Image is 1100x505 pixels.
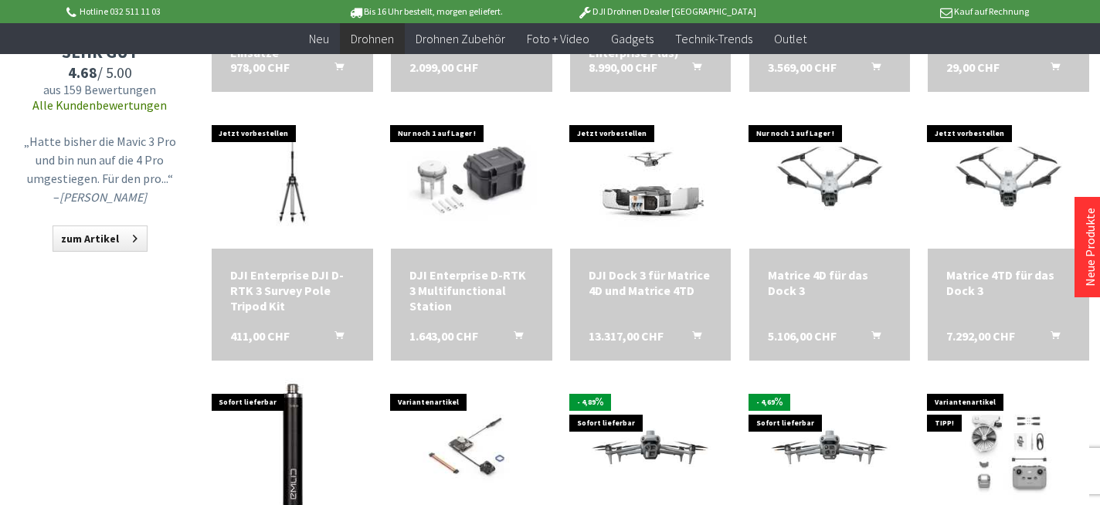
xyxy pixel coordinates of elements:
[768,267,892,298] div: Matrice 4D für das Dock 3
[546,2,787,21] p: DJI Drohnen Dealer [GEOGRAPHIC_DATA]
[19,63,181,82] span: / 5.00
[581,110,720,249] img: DJI Dock 3 für Matrice 4D und Matrice 4TD
[787,2,1028,21] p: Kauf auf Rechnung
[570,403,732,493] img: DJI Matrice 4E
[409,328,478,344] span: 1.643,00 CHF
[230,328,290,344] span: 411,00 CHF
[212,119,373,239] img: DJI Enterprise DJI D-RTK 3 Survey Pole Tripod Kit
[230,59,290,75] span: 978,00 CHF
[611,31,654,46] span: Gadgets
[63,2,304,21] p: Hotline 032 511 11 03
[774,31,806,46] span: Outlet
[674,59,711,80] button: In den Warenkorb
[749,119,911,239] img: Matrice 4D für das Dock 3
[59,189,147,205] em: [PERSON_NAME]
[351,31,394,46] span: Drohnen
[768,267,892,298] a: Matrice 4D für das Dock 3 5.106,00 CHF In den Warenkorb
[946,267,1071,298] a: Matrice 4TD für das Dock 3 7.292,00 CHF In den Warenkorb
[32,97,167,113] a: Alle Kundenbewertungen
[664,23,763,55] a: Technik-Trends
[527,31,589,46] span: Foto + Video
[22,132,177,206] p: „Hatte bisher die Mavic 3 Pro und bin nun auf die 4 Pro umgestiegen. Für den pro...“ –
[853,328,890,348] button: In den Warenkorb
[749,403,911,493] img: DJI Matrice 4T
[340,23,405,55] a: Drohnen
[230,267,355,314] div: DJI Enterprise DJI D-RTK 3 Survey Pole Tripod Kit
[946,328,1015,344] span: 7.292,00 CHF
[391,119,552,239] img: DJI Enterprise D-RTK 3 Multifunctional Station
[768,328,837,344] span: 5.106,00 CHF
[405,23,516,55] a: Drohnen Zubehör
[589,267,713,298] a: DJI Dock 3 für Matrice 4D und Matrice 4TD 13.317,00 CHF In den Warenkorb
[68,63,97,82] span: 4.68
[19,82,181,97] span: aus 159 Bewertungen
[589,328,664,344] span: 13.317,00 CHF
[589,267,713,298] div: DJI Dock 3 für Matrice 4D und Matrice 4TD
[409,59,478,75] span: 2.099,00 CHF
[675,31,752,46] span: Technik-Trends
[516,23,600,55] a: Foto + Video
[409,267,534,314] a: DJI Enterprise D-RTK 3 Multifunctional Station 1.643,00 CHF In den Warenkorb
[1032,59,1069,80] button: In den Warenkorb
[768,59,837,75] span: 3.569,00 CHF
[53,225,148,252] a: zum Artikel
[316,328,353,348] button: In den Warenkorb
[230,267,355,314] a: DJI Enterprise DJI D-RTK 3 Survey Pole Tripod Kit 411,00 CHF In den Warenkorb
[409,267,534,314] div: DJI Enterprise D-RTK 3 Multifunctional Station
[1082,208,1098,286] a: Neue Produkte
[1032,328,1069,348] button: In den Warenkorb
[946,267,1071,298] div: Matrice 4TD für das Dock 3
[495,328,532,348] button: In den Warenkorb
[853,59,890,80] button: In den Warenkorb
[928,119,1089,239] img: Matrice 4TD für das Dock 3
[304,2,545,21] p: Bis 16 Uhr bestellt, morgen geliefert.
[589,59,657,75] span: 8.990,00 CHF
[316,59,353,80] button: In den Warenkorb
[416,31,505,46] span: Drohnen Zubehör
[946,59,1000,75] span: 29,00 CHF
[763,23,817,55] a: Outlet
[600,23,664,55] a: Gadgets
[309,31,329,46] span: Neu
[298,23,340,55] a: Neu
[674,328,711,348] button: In den Warenkorb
